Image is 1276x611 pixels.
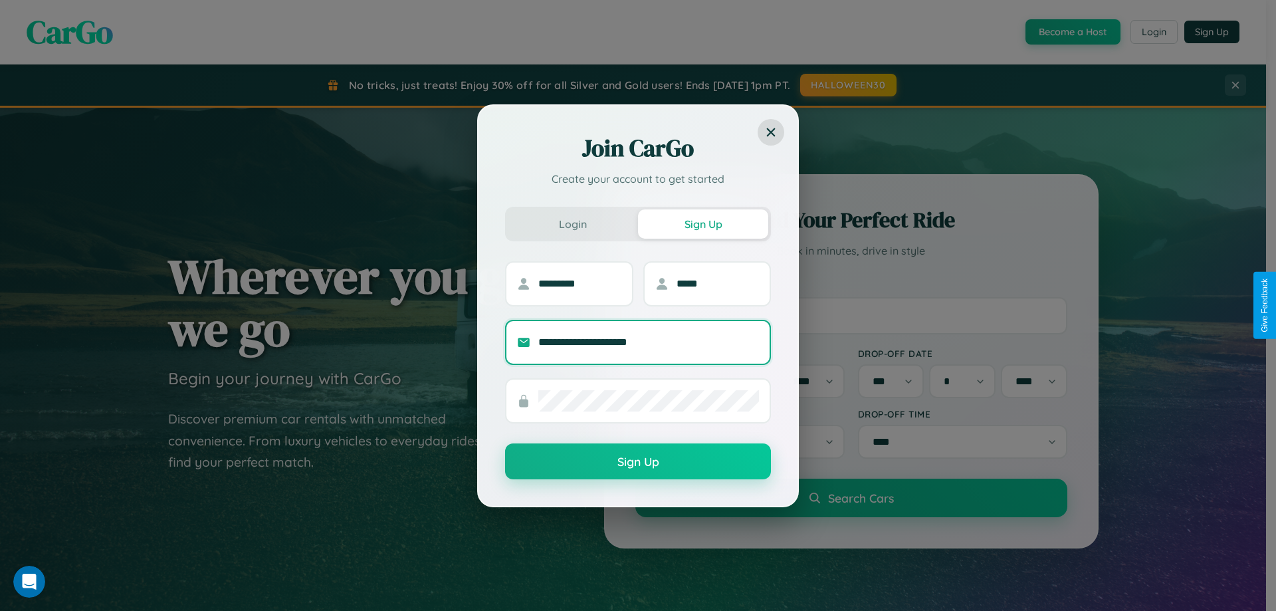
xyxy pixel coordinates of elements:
iframe: Intercom live chat [13,566,45,598]
p: Create your account to get started [505,171,771,187]
button: Login [508,209,638,239]
button: Sign Up [505,443,771,479]
button: Sign Up [638,209,768,239]
div: Give Feedback [1260,279,1269,332]
h2: Join CarGo [505,132,771,164]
